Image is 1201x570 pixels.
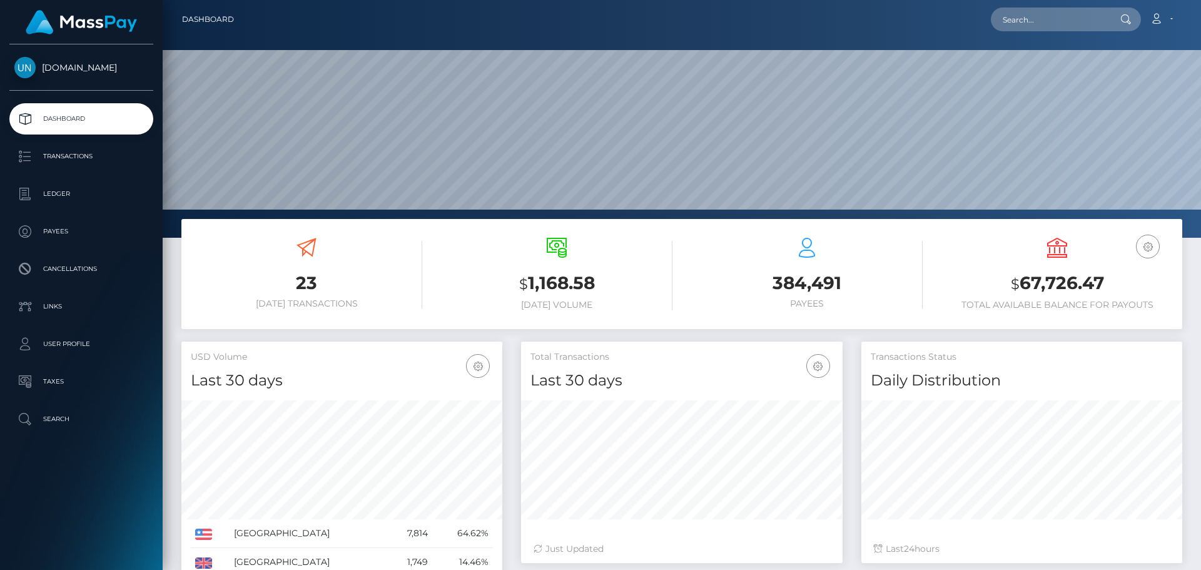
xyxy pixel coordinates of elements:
a: Transactions [9,141,153,172]
a: Cancellations [9,253,153,285]
p: Payees [14,222,148,241]
h6: Payees [691,298,923,309]
h4: Last 30 days [530,370,833,392]
div: Just Updated [534,542,829,556]
p: Links [14,297,148,316]
h4: Last 30 days [191,370,493,392]
img: US.png [195,529,212,540]
small: $ [1011,275,1020,293]
span: [DOMAIN_NAME] [9,62,153,73]
span: 24 [904,543,915,554]
h3: 1,168.58 [441,271,672,297]
small: $ [519,275,528,293]
h6: [DATE] Volume [441,300,672,310]
td: [GEOGRAPHIC_DATA] [230,519,388,548]
h3: 23 [191,271,422,295]
a: Dashboard [182,6,234,33]
input: Search... [991,8,1108,31]
td: 7,814 [388,519,432,548]
p: User Profile [14,335,148,354]
a: Search [9,404,153,435]
h6: [DATE] Transactions [191,298,422,309]
h6: Total Available Balance for Payouts [941,300,1173,310]
h3: 67,726.47 [941,271,1173,297]
h5: Total Transactions [530,351,833,364]
p: Cancellations [14,260,148,278]
a: Ledger [9,178,153,210]
a: Taxes [9,366,153,397]
td: 64.62% [432,519,493,548]
h4: Daily Distribution [871,370,1173,392]
a: Dashboard [9,103,153,135]
p: Ledger [14,185,148,203]
p: Taxes [14,372,148,391]
h5: Transactions Status [871,351,1173,364]
h5: USD Volume [191,351,493,364]
img: GB.png [195,557,212,569]
a: Links [9,291,153,322]
img: MassPay Logo [26,10,137,34]
a: User Profile [9,328,153,360]
h3: 384,491 [691,271,923,295]
img: Unlockt.me [14,57,36,78]
a: Payees [9,216,153,247]
p: Transactions [14,147,148,166]
p: Dashboard [14,109,148,128]
p: Search [14,410,148,429]
div: Last hours [874,542,1170,556]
